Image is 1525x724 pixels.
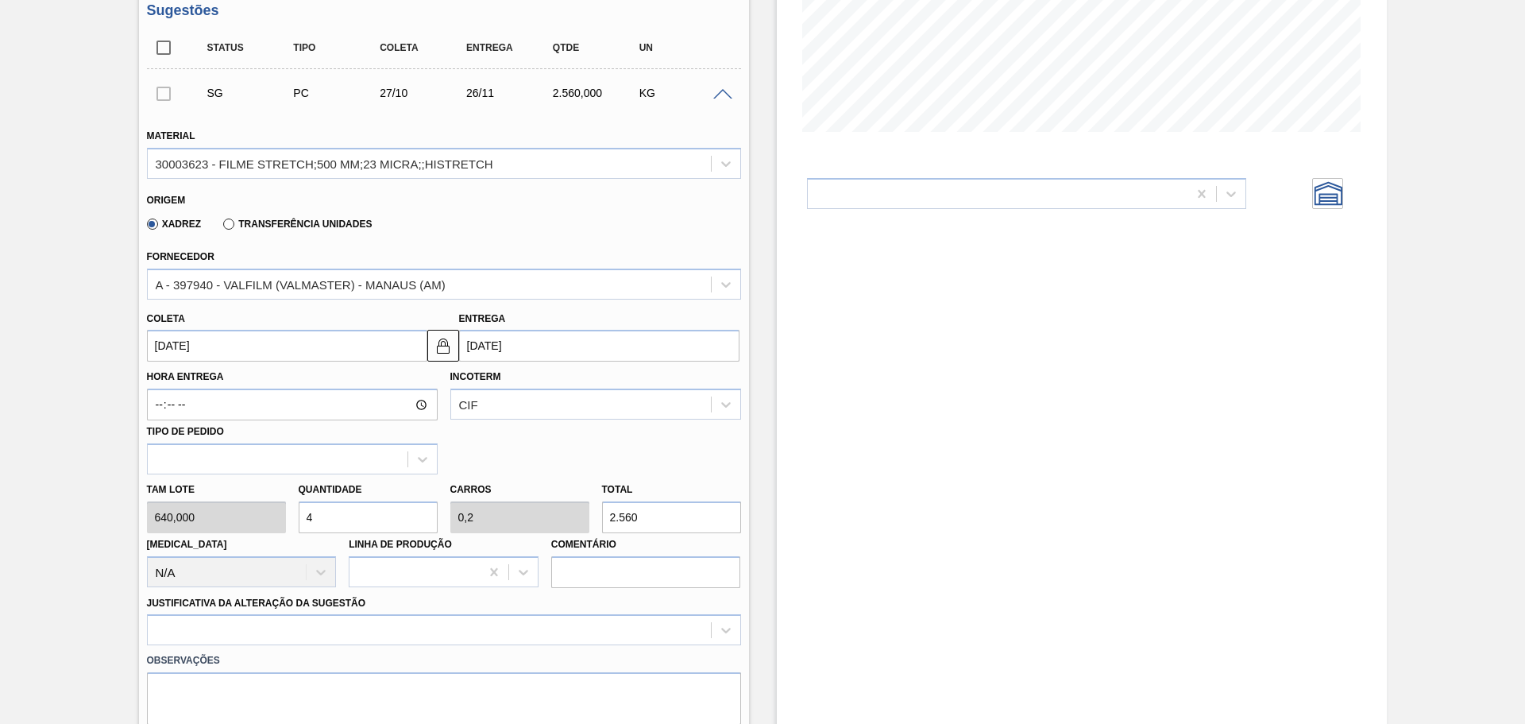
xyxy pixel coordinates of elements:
img: locked [434,336,453,355]
label: Tipo de pedido [147,426,224,437]
label: [MEDICAL_DATA] [147,539,227,550]
div: Status [203,42,299,53]
label: Entrega [459,313,506,324]
h3: Sugestões [147,2,741,19]
div: 2.560,000 [549,87,645,99]
div: 27/10/2025 [376,87,472,99]
div: Coleta [376,42,472,53]
div: UN [635,42,732,53]
label: Observações [147,649,741,672]
div: A - 397940 - VALFILM (VALMASTER) - MANAUS (AM) [156,277,446,291]
input: dd/mm/yyyy [147,330,427,362]
label: Quantidade [299,484,362,495]
label: Hora Entrega [147,366,438,389]
div: Qtde [549,42,645,53]
label: Incoterm [450,371,501,382]
div: Pedido de Compra [289,87,385,99]
label: Xadrez [147,219,202,230]
label: Justificativa da Alteração da Sugestão [147,598,366,609]
label: Comentário [551,533,741,556]
label: Total [602,484,633,495]
input: dd/mm/yyyy [459,330,739,362]
label: Fornecedor [147,251,214,262]
div: KG [635,87,732,99]
div: Sugestão Criada [203,87,299,99]
div: 26/11/2025 [462,87,558,99]
label: Linha de Produção [349,539,452,550]
label: Origem [147,195,186,206]
label: Transferência Unidades [223,219,372,230]
button: locked [427,330,459,362]
label: Tam lote [147,478,286,501]
div: Tipo [289,42,385,53]
label: Carros [450,484,492,495]
div: CIF [459,398,478,412]
div: 30003623 - FILME STRETCH;500 MM;23 MICRA;;HISTRETCH [156,157,493,170]
div: Entrega [462,42,558,53]
label: Coleta [147,313,185,324]
label: Material [147,130,195,141]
